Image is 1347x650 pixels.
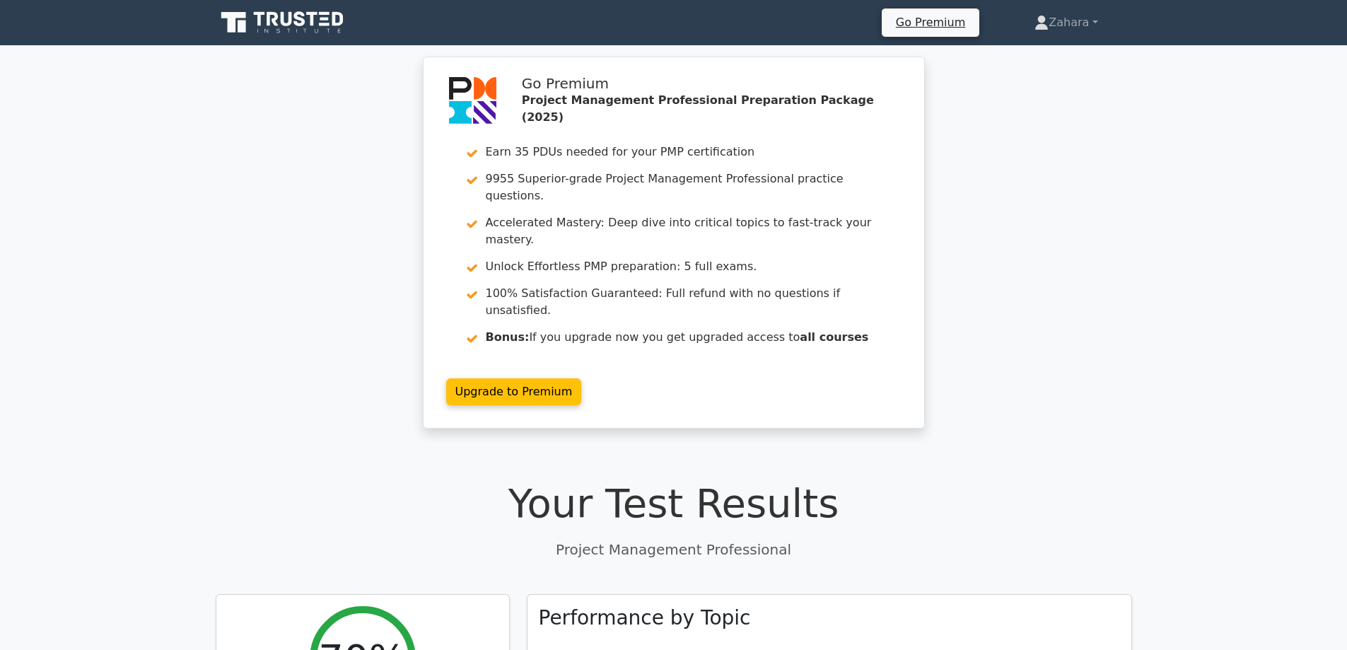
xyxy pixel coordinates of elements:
[216,539,1132,560] p: Project Management Professional
[446,378,582,405] a: Upgrade to Premium
[539,606,751,630] h3: Performance by Topic
[887,13,974,32] a: Go Premium
[1001,8,1131,37] a: Zahara
[216,480,1132,527] h1: Your Test Results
